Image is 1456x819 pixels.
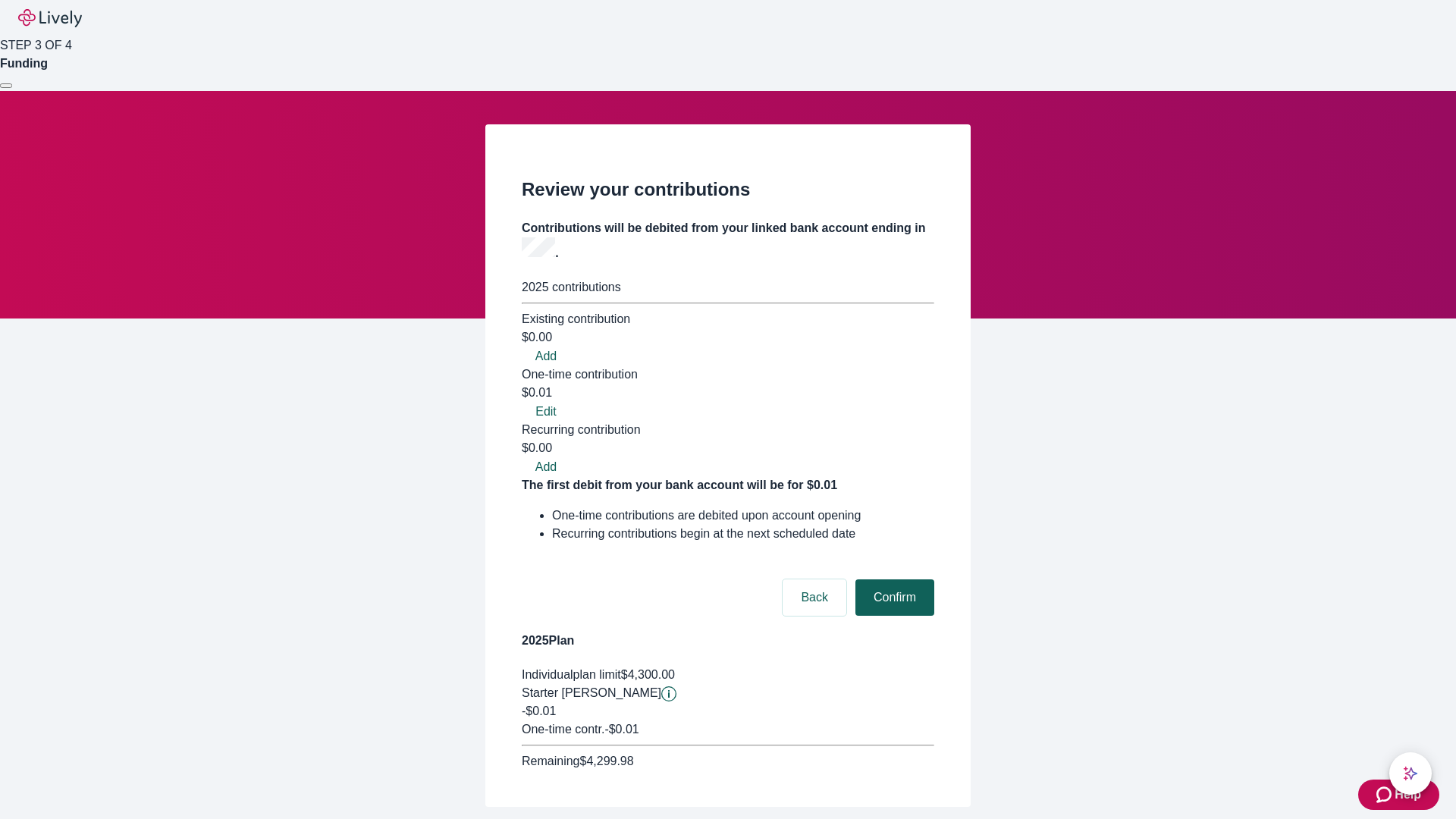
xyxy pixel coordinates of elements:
button: Add [522,347,570,366]
span: Individual plan limit [522,668,621,681]
h4: 2025 Plan [522,632,934,650]
div: Existing contribution [522,310,934,328]
button: Zendesk support iconHelp [1358,780,1439,810]
strong: The first debit from your bank account will be for $0.01 [522,479,837,491]
button: Back [783,579,846,616]
div: 2025 contributions [522,278,934,297]
button: chat [1389,752,1432,795]
h2: Review your contributions [522,176,934,203]
div: Recurring contribution [522,421,934,439]
button: Edit [522,403,570,421]
span: $4,300.00 [621,668,675,681]
div: $0.00 [522,439,934,457]
svg: Starter penny details [661,686,676,701]
h4: Contributions will be debited from your linked bank account ending in . [522,219,934,262]
span: -$0.01 [522,704,556,717]
div: $0.01 [522,384,934,402]
div: One-time contribution [522,366,934,384]
button: Add [522,458,570,476]
span: One-time contr. [522,723,604,736]
span: Remaining [522,755,579,767]
span: Help [1395,786,1421,804]
span: Starter [PERSON_NAME] [522,686,661,699]
li: One-time contributions are debited upon account opening [552,507,934,525]
li: Recurring contributions begin at the next scheduled date [552,525,934,543]
svg: Zendesk support icon [1376,786,1395,804]
div: $0.00 [522,328,934,347]
span: $4,299.98 [579,755,633,767]
button: Lively will contribute $0.01 to establish your account [661,686,676,701]
button: Confirm [855,579,934,616]
svg: Lively AI Assistant [1403,766,1418,781]
img: Lively [18,9,82,27]
span: - $0.01 [604,723,639,736]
